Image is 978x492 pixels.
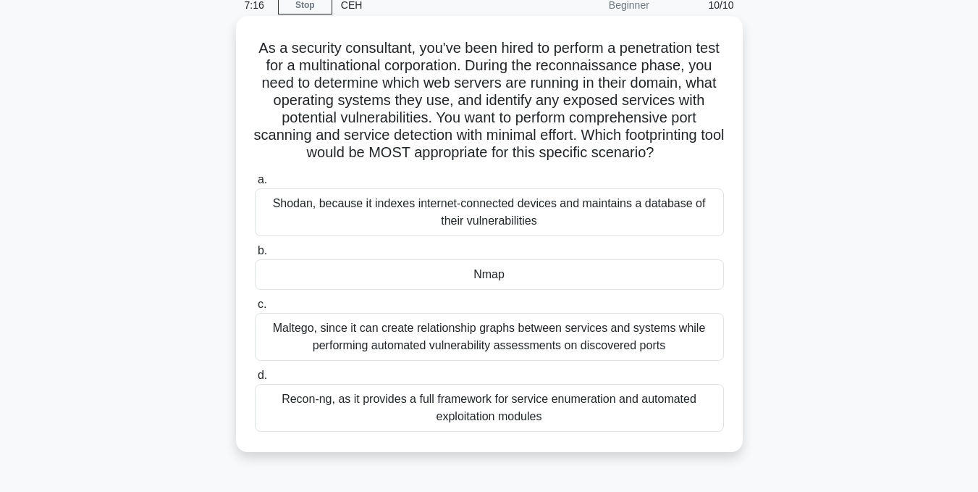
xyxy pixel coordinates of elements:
[258,244,267,257] span: b.
[255,188,724,236] div: Shodan, because it indexes internet-connected devices and maintains a database of their vulnerabi...
[258,298,266,310] span: c.
[255,313,724,361] div: Maltego, since it can create relationship graphs between services and systems while performing au...
[258,369,267,381] span: d.
[255,259,724,290] div: Nmap
[253,39,725,162] h5: As a security consultant, you've been hired to perform a penetration test for a multinational cor...
[258,173,267,185] span: a.
[255,384,724,432] div: Recon-ng, as it provides a full framework for service enumeration and automated exploitation modules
